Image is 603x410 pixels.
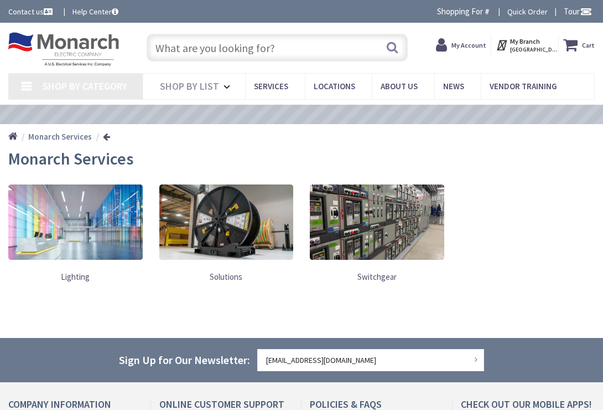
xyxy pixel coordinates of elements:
a: Help Center [72,6,118,17]
div: My Branch [GEOGRAPHIC_DATA], [GEOGRAPHIC_DATA] [496,35,554,55]
span: Tour [564,6,592,17]
a: My Account [436,35,486,55]
span: Sign Up for Our Newsletter: [119,353,250,367]
input: What are you looking for? [147,34,408,61]
a: Switchgear [310,265,444,288]
strong: Cart [582,35,595,55]
input: Enter your email address [257,349,484,371]
a: Solutions [159,265,294,288]
span: Shop By Category [43,80,127,93]
a: Quick Order [507,6,548,17]
img: https://assets.usesi.com/contentmanager/content/Solutions Thumbnail_1.png [159,184,294,260]
img: https://assets.usesi.com/contentmanager/content/Switchgear Thumbnail_1.png [310,184,444,260]
span: News [443,81,464,91]
span: [GEOGRAPHIC_DATA], [GEOGRAPHIC_DATA] [510,46,557,53]
span: Vendor Training [490,81,557,91]
span: Locations [314,81,355,91]
a: Lighting [8,265,143,288]
strong: My Account [451,41,486,49]
a: Cart [563,35,595,55]
span: Services [254,81,288,91]
span: Shopping For [437,6,483,17]
h2: Monarch Services [8,150,595,168]
a: Solutions [159,179,294,265]
strong: Monarch Services [28,131,92,142]
img: https://assets.usesi.com/contentmanager/content/Lighting Thumbnail_1.png [8,184,143,260]
strong: My Branch [510,37,540,45]
img: Monarch Electric Company [8,32,119,66]
a: Switchgear [310,179,444,265]
a: Contact us [8,6,55,17]
strong: # [485,6,490,17]
span: About Us [381,81,418,91]
a: Lighting [8,179,143,265]
span: Shop By List [160,80,219,93]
